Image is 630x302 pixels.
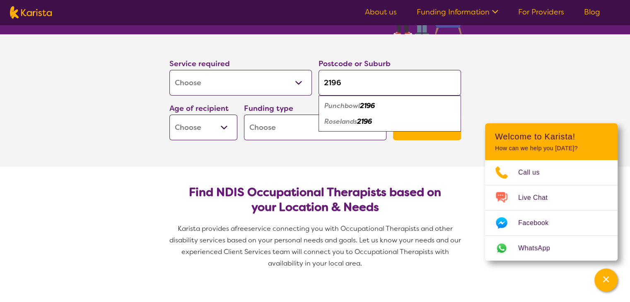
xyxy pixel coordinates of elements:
label: Postcode or Suburb [319,59,391,69]
span: Karista provides a [178,224,235,233]
span: free [235,224,248,233]
div: Punchbowl 2196 [323,98,457,114]
a: About us [365,7,397,17]
em: 2196 [360,101,375,110]
a: Funding Information [417,7,498,17]
em: Punchbowl [324,101,360,110]
div: Roselands 2196 [323,114,457,129]
span: Facebook [518,217,558,229]
span: service connecting you with Occupational Therapists and other disability services based on your p... [169,224,463,268]
p: How can we help you [DATE]? [495,145,608,152]
em: 2196 [357,117,372,126]
img: Karista logo [10,6,52,19]
a: For Providers [518,7,564,17]
div: Channel Menu [485,123,618,261]
em: Roselands [324,117,357,126]
label: Age of recipient [169,103,229,113]
input: Type [319,70,461,96]
h2: Welcome to Karista! [495,132,608,141]
a: Web link opens in a new tab. [485,236,618,261]
span: WhatsApp [518,242,560,254]
h2: Find NDIS Occupational Therapists based on your Location & Needs [176,185,454,215]
span: Call us [518,166,550,179]
a: Blog [584,7,600,17]
label: Funding type [244,103,293,113]
button: Channel Menu [594,268,618,292]
label: Service required [169,59,230,69]
ul: Choose channel [485,160,618,261]
span: Live Chat [518,192,558,204]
